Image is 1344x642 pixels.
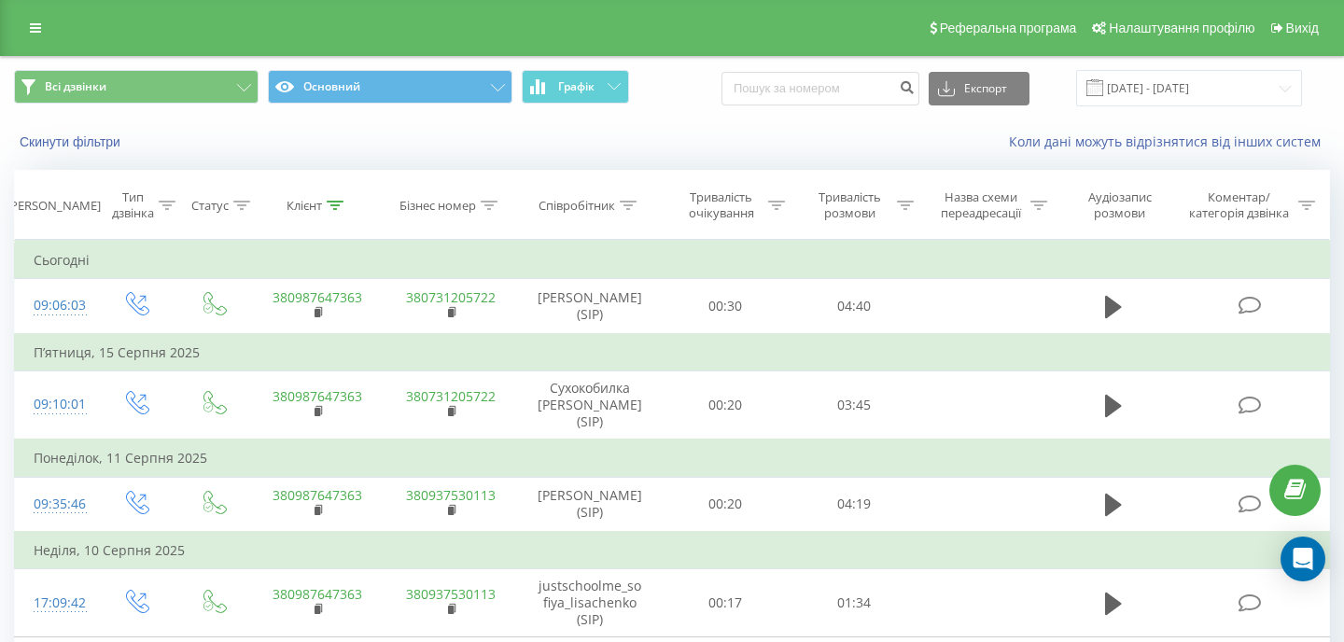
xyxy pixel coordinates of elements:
[518,279,662,334] td: [PERSON_NAME] (SIP)
[539,198,615,214] div: Співробітник
[287,198,322,214] div: Клієнт
[45,79,106,94] span: Всі дзвінки
[662,279,791,334] td: 00:30
[399,198,476,214] div: Бізнес номер
[940,21,1077,35] span: Реферальна програма
[806,189,892,221] div: Тривалість розмови
[15,242,1330,279] td: Сьогодні
[518,477,662,532] td: [PERSON_NAME] (SIP)
[273,288,362,306] a: 380987647363
[1109,21,1254,35] span: Налаштування профілю
[1281,537,1325,581] div: Open Intercom Messenger
[721,72,919,105] input: Пошук за номером
[929,72,1029,105] button: Експорт
[662,568,791,637] td: 00:17
[790,370,918,440] td: 03:45
[679,189,764,221] div: Тривалість очікування
[406,288,496,306] a: 380731205722
[273,486,362,504] a: 380987647363
[14,133,130,150] button: Скинути фільтри
[662,477,791,532] td: 00:20
[1069,189,1170,221] div: Аудіозапис розмови
[1184,189,1294,221] div: Коментар/категорія дзвінка
[273,585,362,603] a: 380987647363
[7,198,101,214] div: [PERSON_NAME]
[518,568,662,637] td: justschoolme_sofiya_lisachenko (SIP)
[406,486,496,504] a: 380937530113
[15,440,1330,477] td: Понеділок, 11 Серпня 2025
[268,70,512,104] button: Основний
[935,189,1026,221] div: Назва схеми переадресації
[406,585,496,603] a: 380937530113
[34,287,78,324] div: 09:06:03
[790,477,918,532] td: 04:19
[34,486,78,523] div: 09:35:46
[14,70,259,104] button: Всі дзвінки
[790,279,918,334] td: 04:40
[518,370,662,440] td: Сухокобилка [PERSON_NAME] (SIP)
[662,370,791,440] td: 00:20
[191,198,229,214] div: Статус
[112,189,154,221] div: Тип дзвінка
[1009,133,1330,150] a: Коли дані можуть відрізнятися вiд інших систем
[522,70,629,104] button: Графік
[273,387,362,405] a: 380987647363
[15,334,1330,371] td: П’ятниця, 15 Серпня 2025
[558,80,595,93] span: Графік
[34,386,78,423] div: 09:10:01
[34,585,78,621] div: 17:09:42
[1286,21,1319,35] span: Вихід
[15,532,1330,569] td: Неділя, 10 Серпня 2025
[406,387,496,405] a: 380731205722
[790,568,918,637] td: 01:34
